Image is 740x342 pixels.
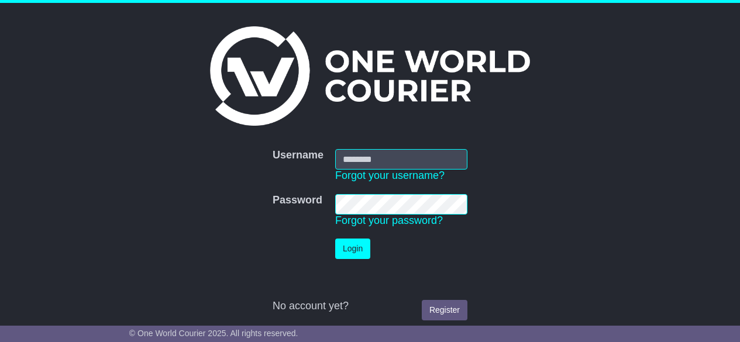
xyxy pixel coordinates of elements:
span: © One World Courier 2025. All rights reserved. [129,329,298,338]
label: Password [273,194,322,207]
label: Username [273,149,323,162]
div: No account yet? [273,300,467,313]
a: Register [422,300,467,320]
a: Forgot your password? [335,215,443,226]
img: One World [210,26,529,126]
button: Login [335,239,370,259]
a: Forgot your username? [335,170,445,181]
